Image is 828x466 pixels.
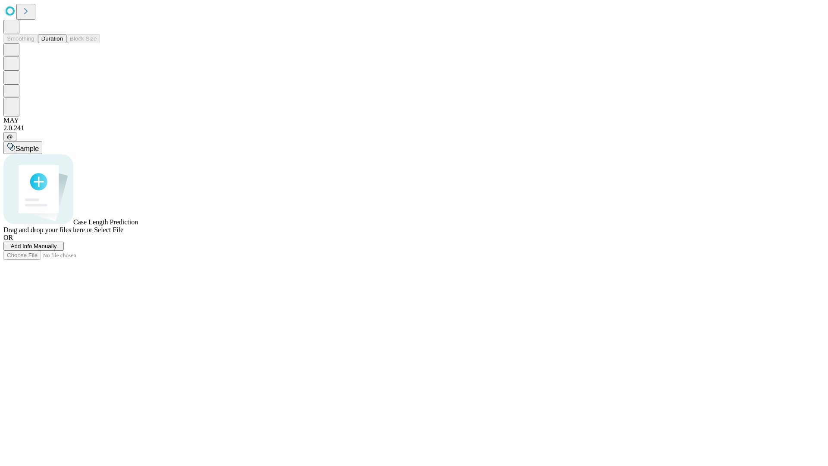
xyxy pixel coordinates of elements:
[38,34,66,43] button: Duration
[3,124,825,132] div: 2.0.241
[16,145,39,152] span: Sample
[3,116,825,124] div: MAY
[3,34,38,43] button: Smoothing
[3,234,13,241] span: OR
[73,218,138,226] span: Case Length Prediction
[94,226,123,233] span: Select File
[3,242,64,251] button: Add Info Manually
[11,243,57,249] span: Add Info Manually
[7,133,13,140] span: @
[3,226,92,233] span: Drag and drop your files here or
[3,132,16,141] button: @
[66,34,100,43] button: Block Size
[3,141,42,154] button: Sample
